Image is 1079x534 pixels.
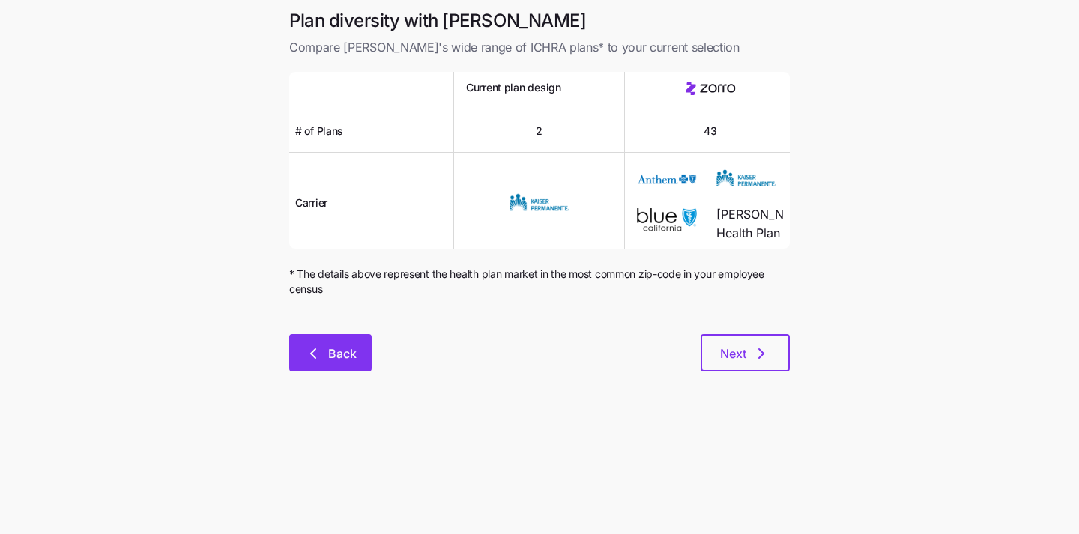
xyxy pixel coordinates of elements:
[716,205,818,243] span: [PERSON_NAME] Health Plan
[295,195,327,210] span: Carrier
[701,334,790,371] button: Next
[289,334,372,371] button: Back
[289,267,790,297] span: * The details above represent the health plan market in the most common zip-code in your employee...
[289,9,790,32] h1: Plan diversity with [PERSON_NAME]
[704,124,716,139] span: 43
[720,345,746,362] span: Next
[536,124,542,139] span: 2
[328,345,357,362] span: Back
[510,189,569,217] img: Carrier
[716,165,776,193] img: Carrier
[637,165,697,193] img: Carrier
[289,38,790,57] span: Compare [PERSON_NAME]'s wide range of ICHRA plans* to your current selection
[466,80,561,95] span: Current plan design
[637,205,697,234] img: Carrier
[295,124,343,139] span: # of Plans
